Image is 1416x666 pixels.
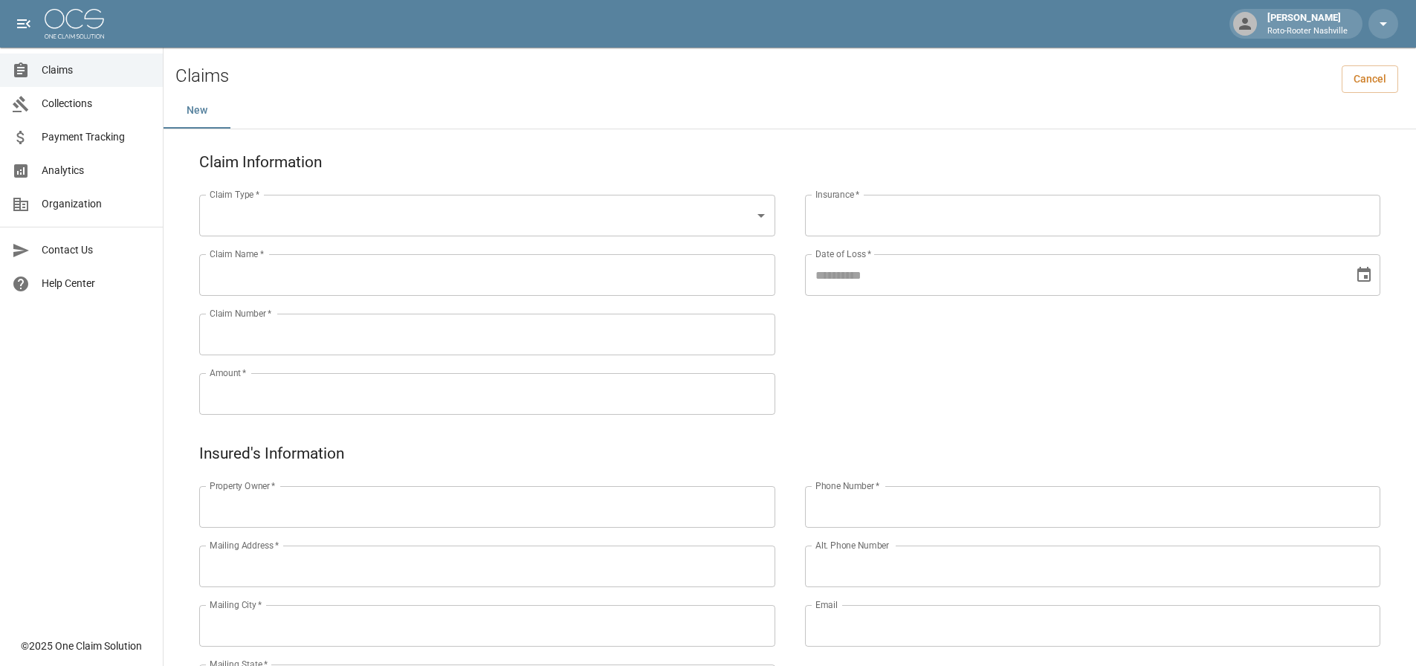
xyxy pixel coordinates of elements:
[1261,10,1354,37] div: [PERSON_NAME]
[164,93,1416,129] div: dynamic tabs
[815,248,871,260] label: Date of Loss
[210,366,247,379] label: Amount
[815,598,838,611] label: Email
[1342,65,1398,93] a: Cancel
[42,62,151,78] span: Claims
[175,65,229,87] h2: Claims
[1267,25,1348,38] p: Roto-Rooter Nashville
[42,129,151,145] span: Payment Tracking
[42,163,151,178] span: Analytics
[9,9,39,39] button: open drawer
[210,479,276,492] label: Property Owner
[210,188,259,201] label: Claim Type
[42,242,151,258] span: Contact Us
[815,479,879,492] label: Phone Number
[815,188,859,201] label: Insurance
[45,9,104,39] img: ocs-logo-white-transparent.png
[210,307,271,320] label: Claim Number
[21,638,142,653] div: © 2025 One Claim Solution
[42,96,151,111] span: Collections
[210,598,262,611] label: Mailing City
[210,248,264,260] label: Claim Name
[1349,260,1379,290] button: Choose date
[815,539,889,552] label: Alt. Phone Number
[164,93,230,129] button: New
[210,539,279,552] label: Mailing Address
[42,276,151,291] span: Help Center
[42,196,151,212] span: Organization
